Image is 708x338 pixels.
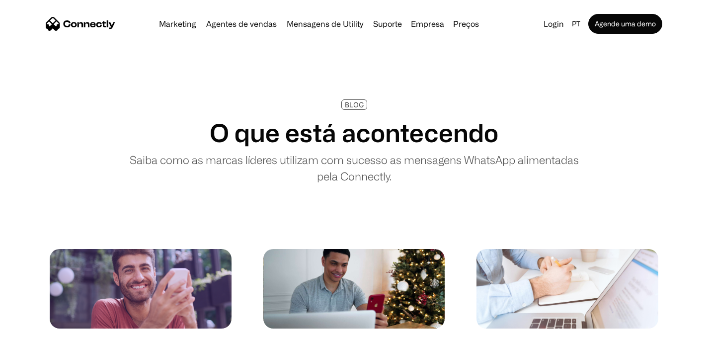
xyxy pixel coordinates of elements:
[572,17,580,31] div: pt
[119,152,589,184] p: Saiba como as marcas líderes utilizam com sucesso as mensagens WhatsApp alimentadas pela Connectly.
[411,17,444,31] div: Empresa
[588,14,662,34] a: Agende uma demo
[10,321,60,335] aside: Language selected: Português (Brasil)
[283,20,367,28] a: Mensagens de Utility
[408,17,447,31] div: Empresa
[568,17,586,31] div: pt
[210,118,498,148] h1: O que está acontecendo
[540,17,568,31] a: Login
[20,321,60,335] ul: Language list
[155,20,200,28] a: Marketing
[449,20,483,28] a: Preços
[369,20,406,28] a: Suporte
[46,16,115,31] a: home
[345,101,364,108] div: BLOG
[202,20,281,28] a: Agentes de vendas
